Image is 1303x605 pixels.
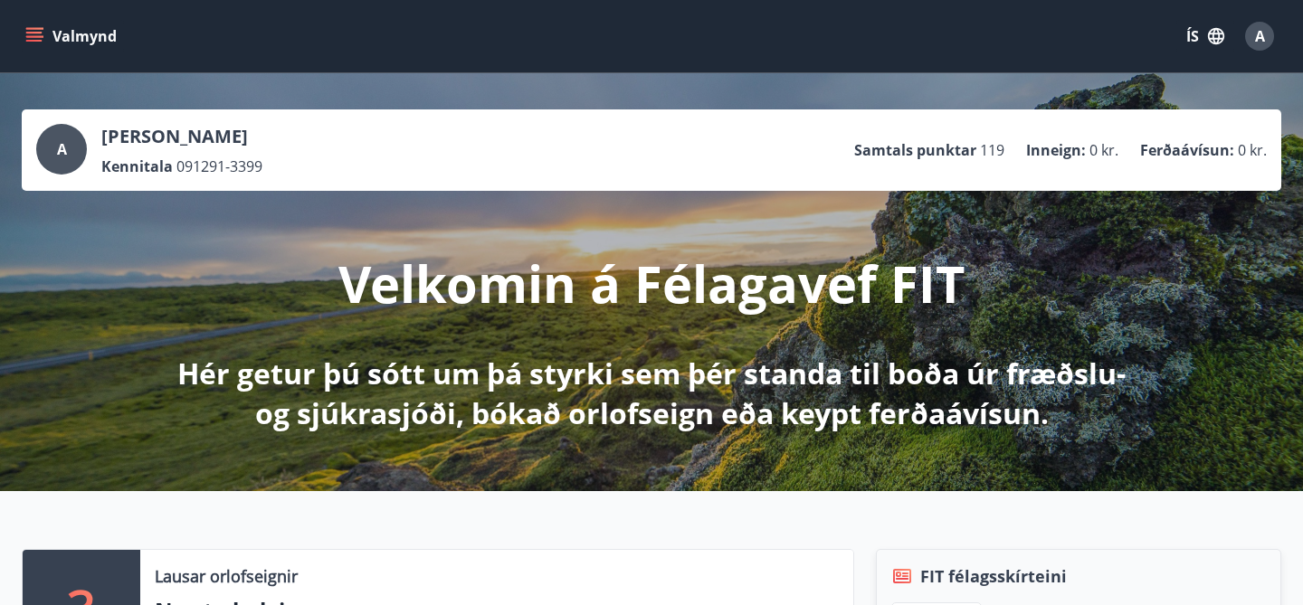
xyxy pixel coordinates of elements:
[101,156,173,176] p: Kennitala
[101,124,262,149] p: [PERSON_NAME]
[1255,26,1265,46] span: A
[338,249,965,317] p: Velkomin á Félagavef FIT
[1176,20,1234,52] button: ÍS
[1238,14,1281,58] button: A
[155,564,298,588] p: Lausar orlofseignir
[1026,140,1086,160] p: Inneign :
[1140,140,1234,160] p: Ferðaávísun :
[854,140,976,160] p: Samtals punktar
[22,20,124,52] button: menu
[176,156,262,176] span: 091291-3399
[174,354,1129,433] p: Hér getur þú sótt um þá styrki sem þér standa til boða úr fræðslu- og sjúkrasjóði, bókað orlofsei...
[1089,140,1118,160] span: 0 kr.
[980,140,1004,160] span: 119
[920,564,1067,588] span: FIT félagsskírteini
[57,139,67,159] span: A
[1238,140,1267,160] span: 0 kr.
